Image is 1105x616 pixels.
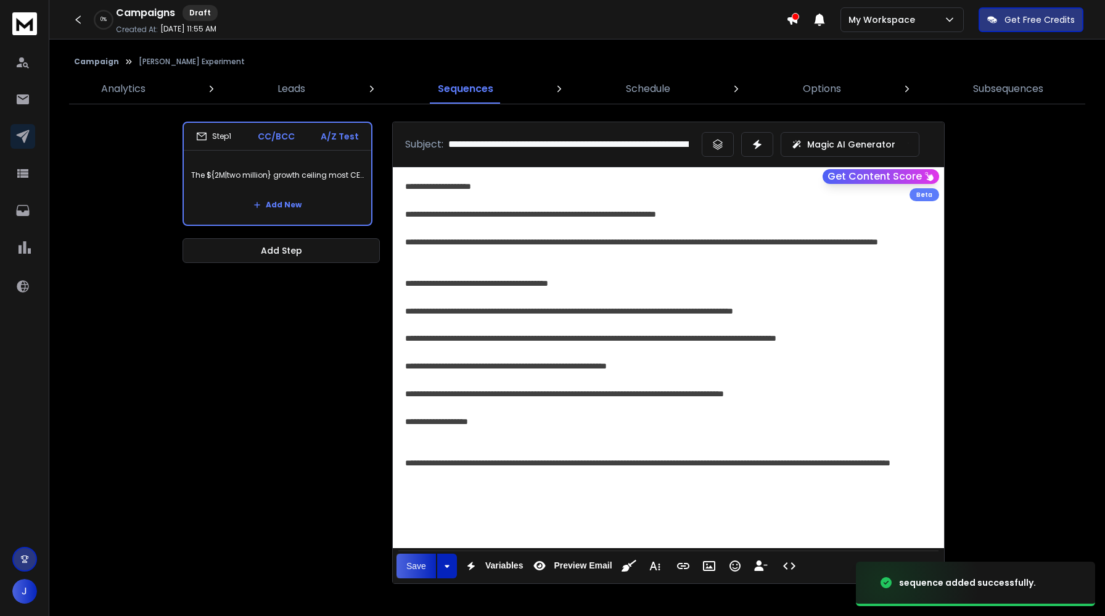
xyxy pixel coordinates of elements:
button: Add New [244,193,311,217]
a: Leads [270,74,313,104]
p: Get Free Credits [1004,14,1075,26]
a: Analytics [94,74,153,104]
div: Beta [910,188,939,201]
button: Insert Unsubscribe Link [749,554,773,578]
button: Variables [459,554,526,578]
button: Insert Link (⌘K) [672,554,695,578]
p: [PERSON_NAME] Experiment [139,57,245,67]
p: Schedule [626,81,670,96]
button: Get Free Credits [979,7,1083,32]
div: Draft [183,5,218,21]
button: J [12,579,37,604]
button: Campaign [74,57,119,67]
p: Created At: [116,25,158,35]
img: logo [12,12,37,35]
p: A/Z Test [321,130,359,143]
a: Subsequences [966,74,1051,104]
p: 0 % [101,16,107,23]
button: Insert Image (⌘P) [697,554,721,578]
span: Variables [483,560,526,571]
p: Subsequences [973,81,1043,96]
button: More Text [643,554,667,578]
p: [DATE] 11:55 AM [160,24,216,34]
a: Schedule [618,74,678,104]
button: Get Content Score [823,169,939,184]
a: Sequences [430,74,501,104]
div: sequence added successfully. [899,576,1036,589]
button: Save [396,554,436,578]
button: Add Step [183,238,380,263]
a: Options [795,74,848,104]
button: Emoticons [723,554,747,578]
button: Preview Email [528,554,614,578]
button: Code View [778,554,801,578]
p: The ${2M|two million} growth ceiling most CEOs hit at {50+|more than 50} employees [191,158,364,193]
p: Magic AI Generator [807,138,895,151]
button: Magic AI Generator [781,132,919,157]
p: Sequences [438,81,493,96]
h1: Campaigns [116,6,175,20]
p: Analytics [101,81,146,96]
span: Preview Email [551,560,614,571]
p: Subject: [405,137,443,152]
p: CC/BCC [258,130,295,143]
button: Clean HTML [617,554,641,578]
li: Step1CC/BCCA/Z TestThe ${2M|two million} growth ceiling most CEOs hit at {50+|more than 50} emplo... [183,122,372,226]
p: Options [803,81,841,96]
p: My Workspace [848,14,920,26]
div: Step 1 [196,131,231,142]
p: Leads [277,81,305,96]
